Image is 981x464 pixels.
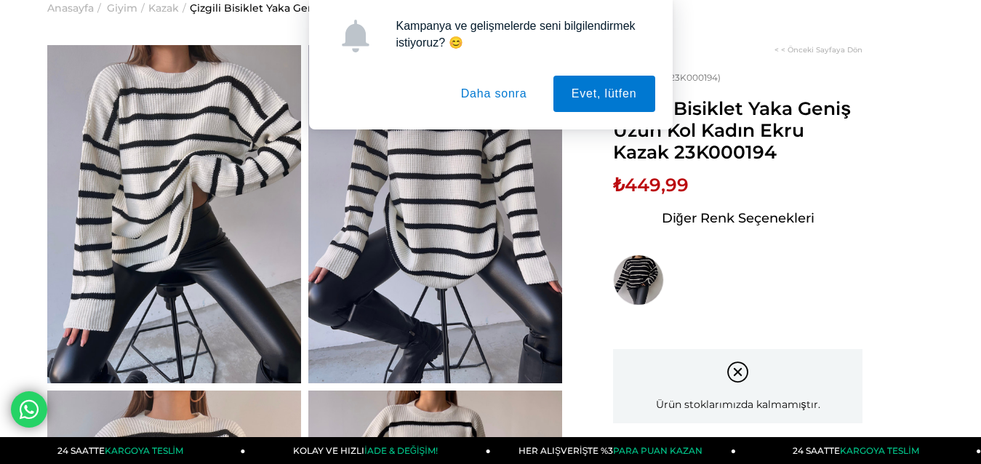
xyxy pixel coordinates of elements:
[613,349,862,423] div: Ürün stoklarımızda kalmamıştır.
[613,174,689,196] span: ₺449,99
[840,445,918,456] span: KARGOYA TESLİM
[364,445,437,456] span: İADE & DEĞİŞİM!
[613,97,862,163] span: Çizgili Bisiklet Yaka Geniş Uzun Kol Kadın Ekru Kazak 23K000194
[736,437,981,464] a: 24 SAATTEKARGOYA TESLİM
[491,437,736,464] a: HER ALIŞVERİŞTE %3PARA PUAN KAZAN
[47,45,301,383] img: Çizgili Bisiklet Yaka Geniş Uzun Kadın Ekru Kazak 23K000194
[443,76,545,112] button: Daha sonra
[105,445,183,456] span: KARGOYA TESLİM
[662,207,814,230] span: Diğer Renk Seçenekleri
[613,255,664,305] img: Çizgili Bisiklet Yaka Geniş Uzun Kol Kadın Siyah Kazak 23K000194
[246,437,491,464] a: KOLAY VE HIZLIİADE & DEĞİŞİM!
[385,17,655,51] div: Kampanya ve gelişmelerde seni bilgilendirmek istiyoruz? 😊
[339,20,372,52] img: notification icon
[553,76,655,112] button: Evet, lütfen
[613,445,702,456] span: PARA PUAN KAZAN
[308,45,562,383] img: Çizgili Bisiklet Yaka Geniş Uzun Kadın Ekru Kazak 23K000194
